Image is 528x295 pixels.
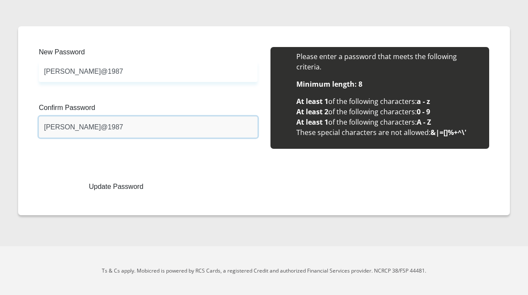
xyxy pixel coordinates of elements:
label: New Password [39,47,258,61]
b: &|=[]%+^\' [431,128,466,137]
li: of the following characters: [296,117,481,127]
b: a - z [417,97,430,106]
li: These special characters are not allowed: [296,127,481,138]
input: Confirm Password [39,116,258,138]
b: At least 1 [296,97,328,106]
b: 0 - 9 [417,107,430,116]
li: Please enter a password that meets the following criteria. [296,51,481,72]
li: of the following characters: [296,96,481,107]
b: Minimum length: 8 [296,79,362,89]
p: Ts & Cs apply. Mobicred is powered by RCS Cards, a registered Credit and authorized Financial Ser... [25,267,503,275]
button: Update Password [45,179,187,195]
li: of the following characters: [296,107,481,117]
b: At least 2 [296,107,328,116]
b: A - Z [417,117,431,127]
input: Enter new Password [39,61,258,82]
b: At least 1 [296,117,328,127]
label: Confirm Password [39,103,258,116]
